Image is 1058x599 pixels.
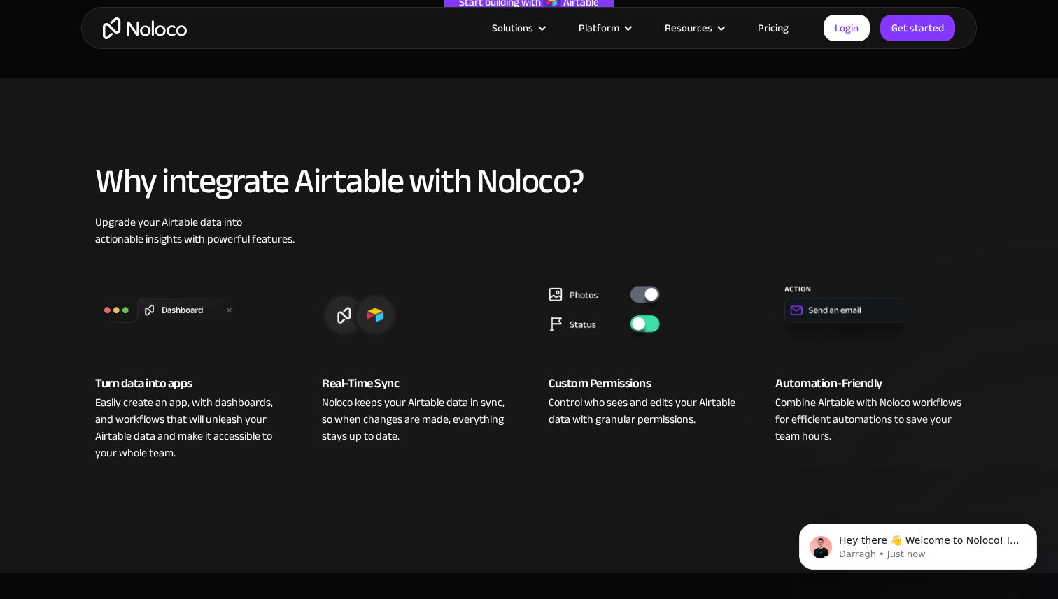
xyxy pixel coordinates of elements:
[880,15,955,41] a: Get started
[95,214,963,247] div: Upgrade your Airtable data into actionable insights with powerful features.
[647,19,740,37] div: Resources
[474,19,561,37] div: Solutions
[95,394,283,461] div: Easily create an app, with dashboards, and workflows that will unleash your Airtable data and mak...
[775,373,963,394] div: Automation-Friendly
[492,19,533,37] div: Solutions
[103,17,187,39] a: home
[778,494,1058,592] iframe: Intercom notifications message
[665,19,712,37] div: Resources
[95,162,963,200] h2: Why integrate Airtable with Noloco?
[549,394,736,428] div: Control who sees and edits your Airtable data with granular permissions.
[775,394,963,445] div: Combine Airtable with Noloco workflows for efficient automations to save your team hours.
[95,373,283,394] div: Turn data into apps
[322,373,509,394] div: Real-Time Sync
[549,373,736,394] div: Custom Permissions
[561,19,647,37] div: Platform
[579,19,619,37] div: Platform
[824,15,870,41] a: Login
[322,394,509,445] div: Noloco keeps your Airtable data in sync, so when changes are made, everything stays up to date.
[740,19,806,37] a: Pricing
